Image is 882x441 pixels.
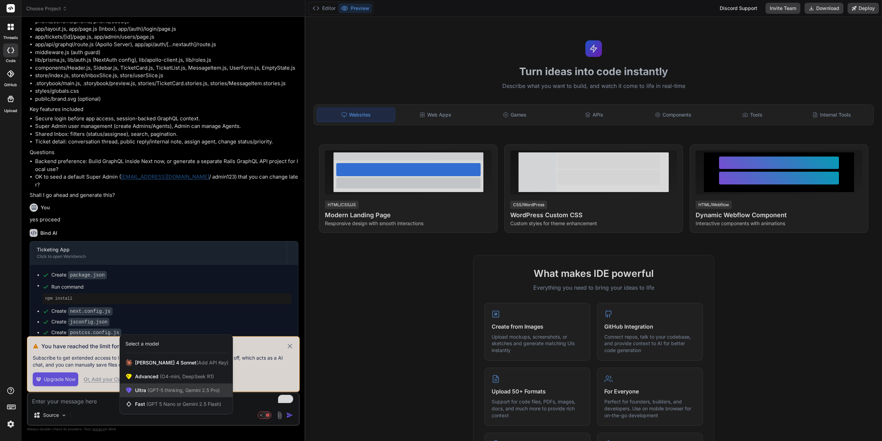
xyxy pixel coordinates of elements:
span: (GPT 5 Nano or Gemini 2.5 Flash) [146,401,221,407]
span: (O4-mini, DeepSeek R1) [158,373,214,379]
span: Ultra [135,387,220,394]
img: settings [5,418,17,430]
label: code [6,58,16,64]
span: Advanced [135,373,214,380]
span: (GPT-5 thinking, Gemini 2.5 Pro) [146,387,220,393]
span: [PERSON_NAME] 4 Sonnet [135,359,228,366]
label: threads [3,35,18,41]
label: Upload [4,108,17,114]
div: Select a model [125,340,159,347]
span: Fast [135,401,221,408]
span: (Add API Key) [196,360,228,365]
label: GitHub [4,82,17,88]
